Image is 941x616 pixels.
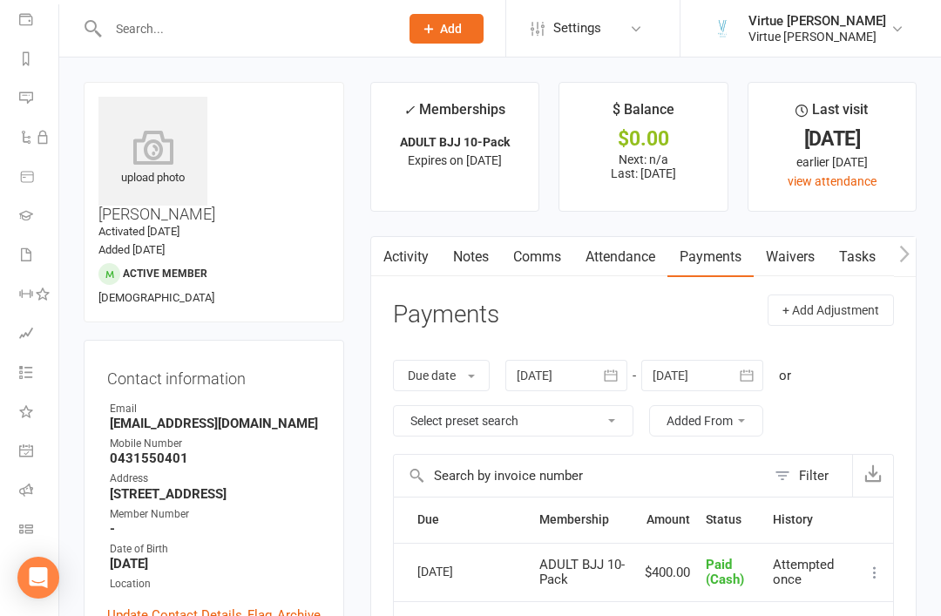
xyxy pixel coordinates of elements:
a: Payments [667,237,754,277]
a: Waivers [754,237,827,277]
span: Attempted once [773,557,834,587]
div: Member Number [110,506,321,523]
div: Memberships [403,98,505,131]
a: What's New [19,394,58,433]
div: [DATE] [764,130,900,148]
h3: Payments [393,301,499,328]
time: Activated [DATE] [98,225,179,238]
div: Filter [799,465,829,486]
div: [DATE] [417,558,498,585]
a: Product Sales [19,159,58,198]
th: Status [698,498,765,542]
div: Virtue [PERSON_NAME] [748,29,886,44]
h3: [PERSON_NAME] [98,97,329,223]
th: Membership [531,498,637,542]
img: thumb_image1658196043.png [705,11,740,46]
a: Assessments [19,315,58,355]
a: Tasks [827,237,888,277]
div: upload photo [98,130,207,187]
a: Notes [441,237,501,277]
th: History [765,498,856,542]
a: view attendance [788,174,877,188]
a: Roll call kiosk mode [19,472,58,511]
span: Expires on [DATE] [408,153,502,167]
span: ADULT BJJ 10-Pack [539,557,625,587]
div: Address [110,470,321,487]
button: Filter [766,455,852,497]
strong: [STREET_ADDRESS] [110,486,321,502]
strong: ADULT BJJ 10-Pack [400,135,510,149]
button: + Add Adjustment [768,294,894,326]
div: Mobile Number [110,436,321,452]
span: Settings [553,9,601,48]
a: Comms [501,237,573,277]
i: ✓ [403,102,415,118]
div: Open Intercom Messenger [17,557,59,599]
input: Search... [103,17,387,41]
time: Added [DATE] [98,243,165,256]
div: Last visit [795,98,868,130]
div: Virtue [PERSON_NAME] [748,13,886,29]
a: Attendance [573,237,667,277]
strong: 0431550401 [110,450,321,466]
div: or [779,365,791,386]
span: Active member [123,267,207,280]
a: Activity [371,237,441,277]
strong: - [110,521,321,537]
div: Date of Birth [110,541,321,558]
a: Payments [19,2,58,41]
span: [DEMOGRAPHIC_DATA] [98,291,214,304]
div: earlier [DATE] [764,152,900,172]
th: Due [410,498,531,542]
th: Amount [637,498,698,542]
button: Due date [393,360,490,391]
div: $0.00 [575,130,711,148]
strong: [EMAIL_ADDRESS][DOMAIN_NAME] [110,416,321,431]
span: Paid (Cash) [706,557,744,587]
span: Add [440,22,462,36]
p: Next: n/a Last: [DATE] [575,152,711,180]
div: Email [110,401,321,417]
h3: Contact information [107,363,321,388]
input: Search by invoice number [394,455,766,497]
button: Added From [649,405,763,437]
td: $400.00 [637,543,698,602]
strong: [DATE] [110,556,321,572]
button: Add [410,14,484,44]
div: $ Balance [613,98,674,130]
a: General attendance kiosk mode [19,433,58,472]
div: Location [110,576,321,592]
a: Class kiosk mode [19,511,58,551]
a: Reports [19,41,58,80]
